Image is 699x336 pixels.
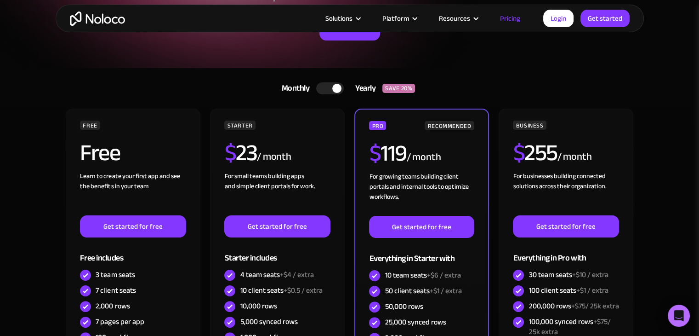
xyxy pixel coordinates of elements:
[371,12,427,24] div: Platform
[344,81,382,95] div: Yearly
[385,270,460,280] div: 10 team seats
[529,270,608,280] div: 30 team seats
[543,10,574,27] a: Login
[369,216,474,238] a: Get started for free
[325,12,352,24] div: Solutions
[96,270,135,280] div: 3 team seats
[224,171,330,215] div: For small teams building apps and simple client portals for work. ‍
[240,317,297,327] div: 5,000 synced rows
[382,84,415,93] div: SAVE 20%
[369,172,474,216] div: For growing teams building client portals and internal tools to optimize workflows.
[257,150,291,164] div: / month
[385,286,461,296] div: 50 client seats
[529,301,619,311] div: 200,000 rows
[80,121,100,130] div: FREE
[385,317,446,327] div: 25,000 synced rows
[369,238,474,268] div: Everything in Starter with
[224,141,257,164] h2: 23
[283,284,322,297] span: +$0.5 / extra
[513,171,619,215] div: For businesses building connected solutions across their organization. ‍
[571,299,619,313] span: +$75/ 25k extra
[80,238,186,267] div: Free includes
[513,141,557,164] h2: 255
[224,215,330,238] a: Get started for free
[80,171,186,215] div: Learn to create your first app and see the benefits in your team ‍
[240,285,322,295] div: 10 client seats
[489,12,532,24] a: Pricing
[382,12,409,24] div: Platform
[314,12,371,24] div: Solutions
[513,238,619,267] div: Everything in Pro with
[668,305,690,327] div: Open Intercom Messenger
[70,12,125,26] a: home
[96,285,136,295] div: 7 client seats
[369,142,406,165] h2: 119
[406,150,441,165] div: / month
[224,238,330,267] div: Starter includes
[369,121,386,130] div: PRO
[224,121,255,130] div: STARTER
[240,301,277,311] div: 10,000 rows
[96,317,144,327] div: 7 pages per app
[580,10,630,27] a: Get started
[80,141,120,164] h2: Free
[513,215,619,238] a: Get started for free
[279,268,313,282] span: +$4 / extra
[429,284,461,298] span: +$1 / extra
[427,12,489,24] div: Resources
[425,121,474,130] div: RECOMMENDED
[426,268,460,282] span: +$6 / extra
[439,12,470,24] div: Resources
[513,131,524,174] span: $
[369,132,381,175] span: $
[96,301,130,311] div: 2,000 rows
[513,121,546,130] div: BUSINESS
[270,81,317,95] div: Monthly
[224,131,236,174] span: $
[80,215,186,238] a: Get started for free
[576,284,608,297] span: +$1 / extra
[529,285,608,295] div: 100 client seats
[557,150,591,164] div: / month
[572,268,608,282] span: +$10 / extra
[385,301,423,312] div: 50,000 rows
[240,270,313,280] div: 4 team seats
